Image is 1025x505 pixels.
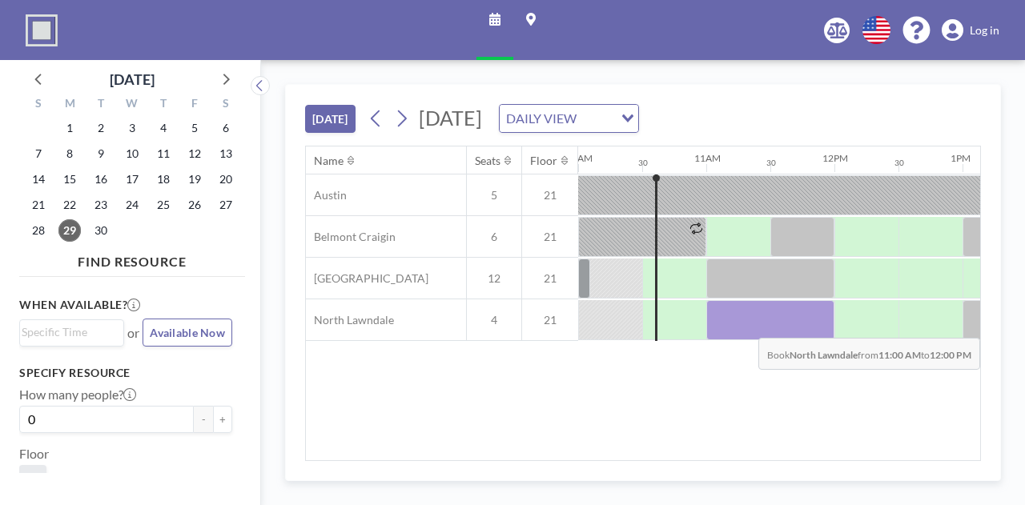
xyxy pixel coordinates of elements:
span: Sunday, September 21, 2025 [27,194,50,216]
h4: FIND RESOURCE [19,247,245,270]
div: Search for option [500,105,638,132]
button: - [194,406,213,433]
label: Floor [19,446,49,462]
span: Monday, September 1, 2025 [58,117,81,139]
span: Monday, September 15, 2025 [58,168,81,190]
div: F [179,94,210,115]
h3: Specify resource [19,366,232,380]
div: 30 [894,158,904,168]
span: 12 [467,271,521,286]
span: Thursday, September 11, 2025 [152,142,175,165]
div: 12PM [822,152,848,164]
span: 21 [522,271,578,286]
div: Floor [530,154,557,168]
b: North Lawndale [790,349,858,361]
div: 30 [766,158,776,168]
span: Saturday, September 20, 2025 [215,168,237,190]
span: 4 [467,313,521,327]
span: Available Now [150,326,225,339]
span: Monday, September 29, 2025 [58,219,81,242]
span: Book from to [758,338,980,370]
span: Tuesday, September 23, 2025 [90,194,112,216]
span: Wednesday, September 24, 2025 [121,194,143,216]
span: Saturday, September 27, 2025 [215,194,237,216]
button: + [213,406,232,433]
a: Log in [942,19,999,42]
span: 21 [522,188,578,202]
span: Saturday, September 6, 2025 [215,117,237,139]
div: M [54,94,86,115]
span: Monday, September 8, 2025 [58,142,81,165]
span: 21 [522,313,578,327]
span: Sunday, September 28, 2025 [27,219,50,242]
b: 12:00 PM [930,349,971,361]
input: Search for option [22,323,115,341]
span: DAILY VIEW [503,108,580,129]
span: Sunday, September 14, 2025 [27,168,50,190]
div: [DATE] [110,68,155,90]
span: 21 [26,471,40,487]
span: Saturday, September 13, 2025 [215,142,237,165]
div: Name [314,154,344,168]
span: Tuesday, September 16, 2025 [90,168,112,190]
span: Wednesday, September 3, 2025 [121,117,143,139]
b: 11:00 AM [878,349,921,361]
span: Friday, September 12, 2025 [183,142,206,165]
span: Monday, September 22, 2025 [58,194,81,216]
span: [GEOGRAPHIC_DATA] [306,271,428,286]
input: Search for option [581,108,612,129]
span: Sunday, September 7, 2025 [27,142,50,165]
div: T [147,94,179,115]
span: or [127,325,139,341]
button: [DATE] [305,105,356,133]
span: Belmont Craigin [306,230,396,244]
span: Friday, September 5, 2025 [183,117,206,139]
span: Tuesday, September 2, 2025 [90,117,112,139]
span: Thursday, September 18, 2025 [152,168,175,190]
span: Tuesday, September 30, 2025 [90,219,112,242]
div: Seats [475,154,500,168]
div: S [23,94,54,115]
div: 30 [638,158,648,168]
div: 1PM [951,152,971,164]
span: Log in [970,23,999,38]
span: Thursday, September 4, 2025 [152,117,175,139]
label: How many people? [19,387,136,403]
span: 21 [522,230,578,244]
span: Wednesday, September 10, 2025 [121,142,143,165]
div: T [86,94,117,115]
span: Wednesday, September 17, 2025 [121,168,143,190]
div: W [117,94,148,115]
img: organization-logo [26,14,58,46]
div: Search for option [20,320,123,344]
span: 6 [467,230,521,244]
span: Friday, September 26, 2025 [183,194,206,216]
button: Available Now [143,319,232,347]
div: 10AM [566,152,593,164]
span: 5 [467,188,521,202]
span: Tuesday, September 9, 2025 [90,142,112,165]
span: [DATE] [419,106,482,130]
span: Friday, September 19, 2025 [183,168,206,190]
div: 11AM [694,152,721,164]
span: Austin [306,188,347,202]
span: North Lawndale [306,313,394,327]
span: Thursday, September 25, 2025 [152,194,175,216]
div: S [210,94,241,115]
